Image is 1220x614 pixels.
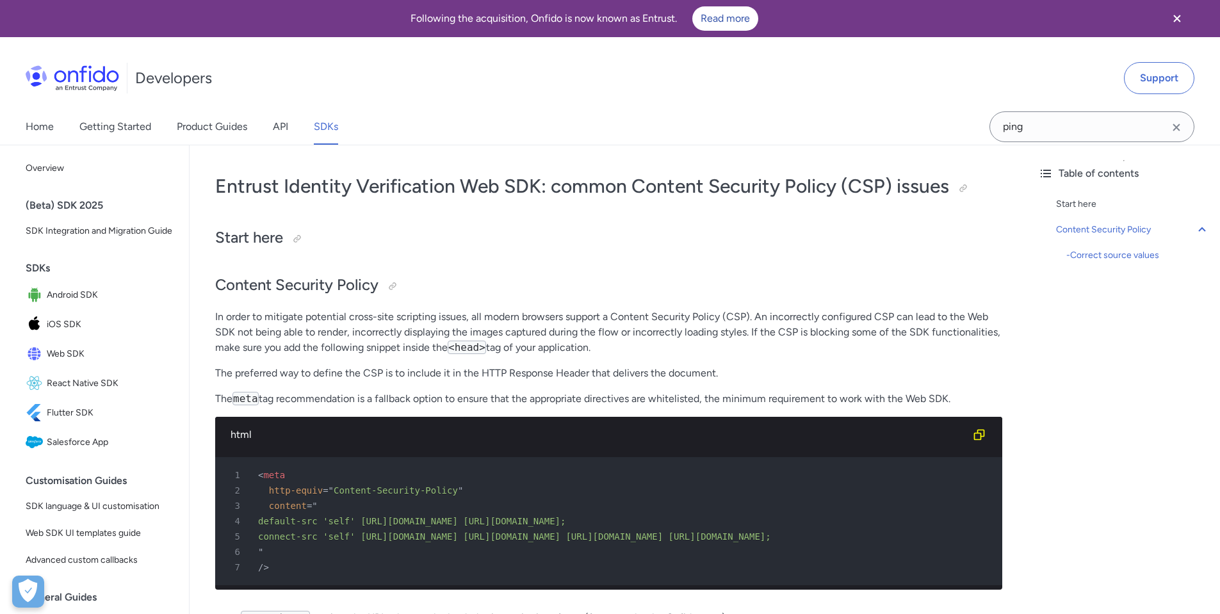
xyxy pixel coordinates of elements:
a: Overview [20,156,179,181]
span: SDK language & UI customisation [26,499,174,514]
a: Content Security Policy [1056,222,1210,238]
h1: Entrust Identity Verification Web SDK: common Content Security Policy (CSP) issues [215,174,1002,199]
a: Home [26,109,54,145]
span: meta [263,470,285,480]
h2: Content Security Policy [215,275,1002,296]
a: SDK language & UI customisation [20,494,179,519]
span: " [312,501,317,511]
div: SDKs [26,255,184,281]
h1: Developers [135,68,212,88]
a: API [273,109,288,145]
span: < [258,470,263,480]
img: IconSalesforce App [26,433,47,451]
span: Content-Security-Policy [334,485,458,496]
div: html [231,427,966,442]
a: -Correct source values [1066,248,1210,263]
span: " [458,485,463,496]
a: Web SDK UI templates guide [20,521,179,546]
a: Product Guides [177,109,247,145]
span: 4 [220,513,249,529]
a: Getting Started [79,109,151,145]
span: Salesforce App [47,433,174,451]
a: IconReact Native SDKReact Native SDK [20,369,179,398]
a: Read more [692,6,758,31]
img: IconWeb SDK [26,345,47,363]
img: IconReact Native SDK [26,375,47,392]
svg: Clear search field button [1169,120,1184,135]
p: The preferred way to define the CSP is to include it in the HTTP Response Header that delivers th... [215,366,1002,381]
a: SDKs [314,109,338,145]
img: Onfido Logo [26,65,119,91]
span: 5 [220,529,249,544]
p: The tag recommendation is a fallback option to ensure that the appropriate directives are whiteli... [215,391,1002,407]
span: Web SDK [47,345,174,363]
span: content [269,501,307,511]
span: " [329,485,334,496]
span: default-src 'self' [URL][DOMAIN_NAME] [URL][DOMAIN_NAME]; [258,516,565,526]
div: Customisation Guides [26,468,184,494]
span: iOS SDK [47,316,174,334]
button: Open Preferences [12,576,44,608]
div: - Correct source values [1066,248,1210,263]
span: 6 [220,544,249,560]
div: General Guides [26,585,184,610]
div: (Beta) SDK 2025 [26,193,184,218]
div: Following the acquisition, Onfido is now known as Entrust. [15,6,1153,31]
a: IconiOS SDKiOS SDK [20,311,179,339]
span: 1 [220,467,249,483]
span: = [323,485,328,496]
a: SDK Integration and Migration Guide [20,218,179,244]
span: Web SDK UI templates guide [26,526,174,541]
img: IconiOS SDK [26,316,47,334]
a: Support [1124,62,1194,94]
a: IconAndroid SDKAndroid SDK [20,281,179,309]
code: <head> [448,341,486,354]
button: Copy code snippet button [966,422,992,448]
a: IconFlutter SDKFlutter SDK [20,399,179,427]
img: IconAndroid SDK [26,286,47,304]
span: Flutter SDK [47,404,174,422]
div: Table of contents [1038,166,1210,181]
a: Start here [1056,197,1210,212]
button: Close banner [1153,3,1201,35]
a: IconSalesforce AppSalesforce App [20,428,179,456]
span: = [307,501,312,511]
span: " [258,547,263,557]
span: 2 [220,483,249,498]
input: Onfido search input field [989,111,1194,142]
span: connect-src 'self' [URL][DOMAIN_NAME] [URL][DOMAIN_NAME] [URL][DOMAIN_NAME] [URL][DOMAIN_NAME]; [258,531,771,542]
h2: Start here [215,227,1002,249]
span: /> [258,562,269,572]
code: meta [232,392,259,405]
p: In order to mitigate potential cross-site scripting issues, all modern browsers support a Content... [215,309,1002,355]
span: SDK Integration and Migration Guide [26,223,174,239]
svg: Close banner [1169,11,1185,26]
span: React Native SDK [47,375,174,392]
span: 7 [220,560,249,575]
span: http-equiv [269,485,323,496]
div: Cookie Preferences [12,576,44,608]
a: IconWeb SDKWeb SDK [20,340,179,368]
span: Android SDK [47,286,174,304]
span: Overview [26,161,174,176]
img: IconFlutter SDK [26,404,47,422]
span: 3 [220,498,249,513]
span: Advanced custom callbacks [26,553,174,568]
a: Advanced custom callbacks [20,547,179,573]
